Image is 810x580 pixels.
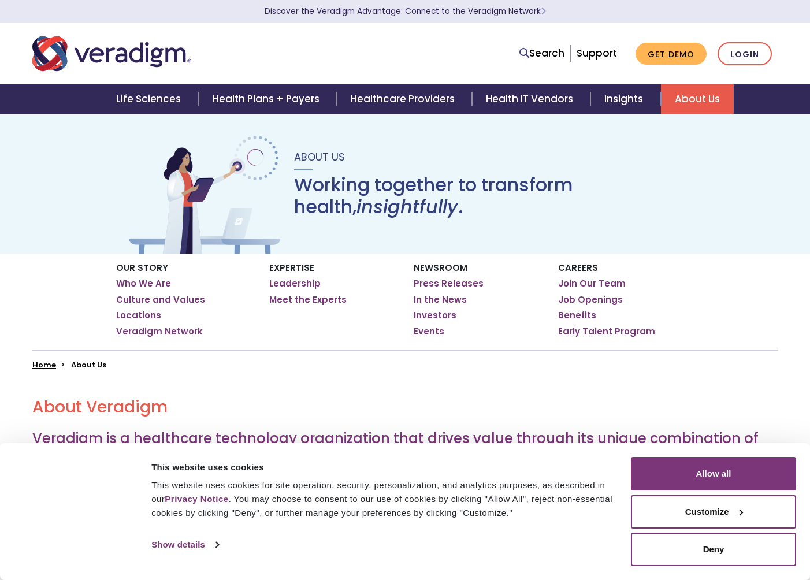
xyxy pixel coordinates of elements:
[718,42,772,66] a: Login
[32,359,56,370] a: Home
[116,310,161,321] a: Locations
[151,536,218,553] a: Show details
[32,35,191,73] img: Veradigm logo
[32,430,778,464] h3: Veradigm is a healthcare technology organization that drives value through its unique combination...
[590,84,660,114] a: Insights
[294,150,345,164] span: About Us
[269,278,321,289] a: Leadership
[472,84,590,114] a: Health IT Vendors
[151,460,618,474] div: This website uses cookies
[558,326,655,337] a: Early Talent Program
[102,84,198,114] a: Life Sciences
[356,194,458,220] em: insightfully
[631,533,796,566] button: Deny
[151,478,618,520] div: This website uses cookies for site operation, security, personalization, and analytics purposes, ...
[294,174,685,218] h1: Working together to transform health, .
[661,84,734,114] a: About Us
[199,84,337,114] a: Health Plans + Payers
[265,6,546,17] a: Discover the Veradigm Advantage: Connect to the Veradigm NetworkLearn More
[414,294,467,306] a: In the News
[541,6,546,17] span: Learn More
[558,294,623,306] a: Job Openings
[577,46,617,60] a: Support
[116,294,205,306] a: Culture and Values
[558,310,596,321] a: Benefits
[165,494,228,504] a: Privacy Notice
[414,310,456,321] a: Investors
[631,457,796,490] button: Allow all
[32,397,778,417] h2: About Veradigm
[558,278,626,289] a: Join Our Team
[337,84,472,114] a: Healthcare Providers
[116,278,171,289] a: Who We Are
[636,43,707,65] a: Get Demo
[414,278,484,289] a: Press Releases
[631,495,796,529] button: Customize
[519,46,564,61] a: Search
[116,326,203,337] a: Veradigm Network
[269,294,347,306] a: Meet the Experts
[414,326,444,337] a: Events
